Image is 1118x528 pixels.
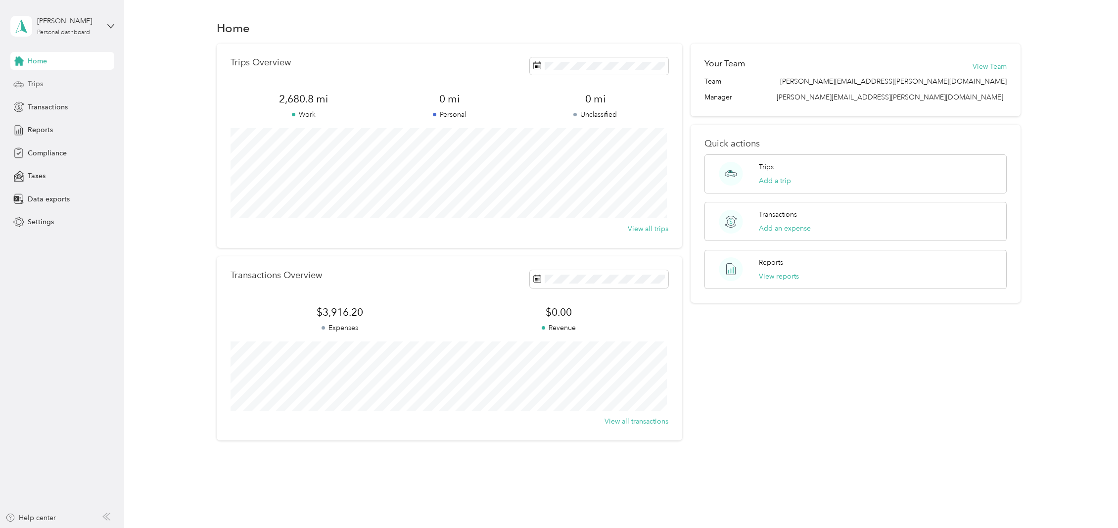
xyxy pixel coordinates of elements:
span: Transactions [28,102,68,112]
span: Trips [28,79,43,89]
p: Trips Overview [231,57,291,68]
button: View reports [759,271,799,282]
p: Personal [376,109,522,120]
span: $3,916.20 [231,305,449,319]
span: Data exports [28,194,70,204]
span: Reports [28,125,53,135]
button: View all transactions [605,416,668,427]
h1: Home [217,23,250,33]
button: Add a trip [759,176,791,186]
span: Team [704,76,721,87]
span: [PERSON_NAME][EMAIL_ADDRESS][PERSON_NAME][DOMAIN_NAME] [777,93,1003,101]
span: 0 mi [376,92,522,106]
p: Trips [759,162,774,172]
span: $0.00 [449,305,668,319]
h2: Your Team [704,57,745,70]
span: 0 mi [522,92,668,106]
span: Manager [704,92,732,102]
div: [PERSON_NAME] [37,16,99,26]
p: Transactions [759,209,797,220]
span: [PERSON_NAME][EMAIL_ADDRESS][PERSON_NAME][DOMAIN_NAME] [780,76,1007,87]
span: 2,680.8 mi [231,92,376,106]
p: Unclassified [522,109,668,120]
p: Reports [759,257,783,268]
p: Quick actions [704,139,1007,149]
button: View Team [973,61,1007,72]
p: Transactions Overview [231,270,322,281]
p: Work [231,109,376,120]
p: Revenue [449,323,668,333]
span: Taxes [28,171,46,181]
span: Home [28,56,47,66]
button: Help center [5,513,56,523]
span: Settings [28,217,54,227]
button: Add an expense [759,223,811,234]
button: View all trips [628,224,668,234]
span: Compliance [28,148,67,158]
iframe: Everlance-gr Chat Button Frame [1063,473,1118,528]
div: Personal dashboard [37,30,90,36]
p: Expenses [231,323,449,333]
